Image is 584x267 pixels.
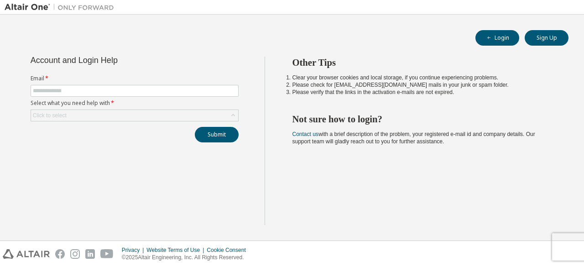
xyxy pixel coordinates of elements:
div: Account and Login Help [31,57,197,64]
div: Click to select [33,112,67,119]
img: altair_logo.svg [3,249,50,259]
img: instagram.svg [70,249,80,259]
button: Sign Up [525,30,568,46]
img: facebook.svg [55,249,65,259]
img: youtube.svg [100,249,114,259]
a: Contact us [292,131,318,137]
label: Email [31,75,239,82]
div: Cookie Consent [207,246,251,254]
div: Website Terms of Use [146,246,207,254]
div: Click to select [31,110,238,121]
img: Altair One [5,3,119,12]
button: Login [475,30,519,46]
button: Submit [195,127,239,142]
li: Please verify that the links in the activation e-mails are not expired. [292,89,553,96]
li: Please check for [EMAIL_ADDRESS][DOMAIN_NAME] mails in your junk or spam folder. [292,81,553,89]
h2: Other Tips [292,57,553,68]
p: © 2025 Altair Engineering, Inc. All Rights Reserved. [122,254,251,262]
li: Clear your browser cookies and local storage, if you continue experiencing problems. [292,74,553,81]
span: with a brief description of the problem, your registered e-mail id and company details. Our suppo... [292,131,535,145]
img: linkedin.svg [85,249,95,259]
label: Select what you need help with [31,99,239,107]
div: Privacy [122,246,146,254]
h2: Not sure how to login? [292,113,553,125]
